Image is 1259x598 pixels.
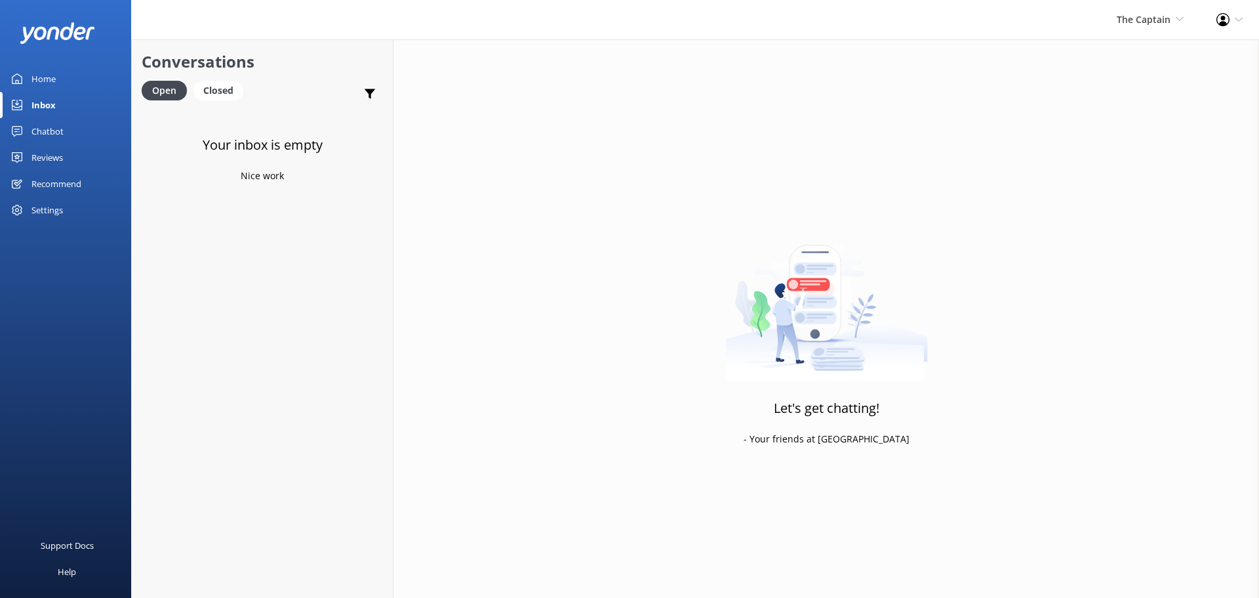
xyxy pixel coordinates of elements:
[31,66,56,92] div: Home
[193,81,243,100] div: Closed
[142,49,383,74] h2: Conversations
[20,22,95,44] img: yonder-white-logo.png
[1117,13,1170,26] span: The Captain
[31,118,64,144] div: Chatbot
[41,532,94,559] div: Support Docs
[725,217,928,381] img: artwork of a man stealing a conversation from at giant smartphone
[774,398,879,419] h3: Let's get chatting!
[31,171,81,197] div: Recommend
[203,135,323,156] h3: Your inbox is empty
[31,144,63,171] div: Reviews
[142,81,187,100] div: Open
[193,83,250,97] a: Closed
[142,83,193,97] a: Open
[241,169,284,183] p: Nice work
[744,432,909,446] p: - Your friends at [GEOGRAPHIC_DATA]
[31,92,56,118] div: Inbox
[31,197,63,223] div: Settings
[58,559,76,585] div: Help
